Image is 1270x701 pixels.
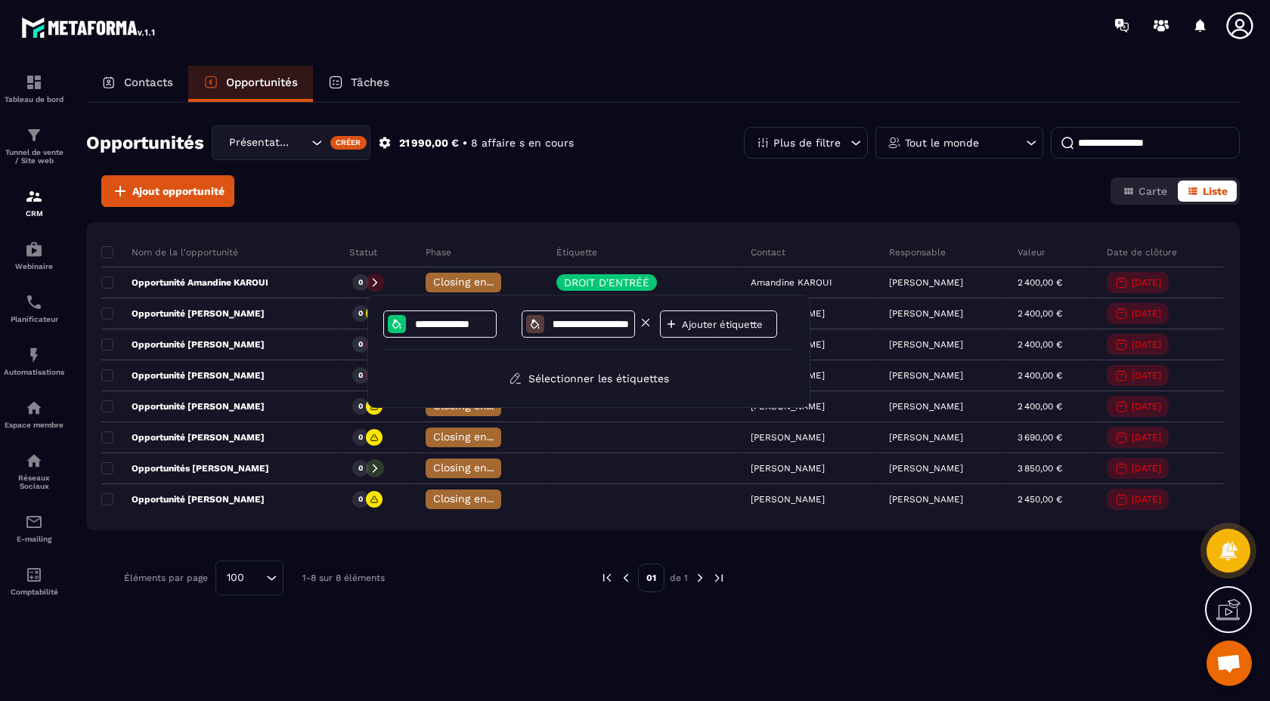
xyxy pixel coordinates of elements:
p: CRM [4,209,64,218]
span: Ajout opportunité [132,184,225,199]
p: [DATE] [1132,277,1161,288]
input: Search for option [293,134,308,151]
p: 01 [638,564,664,592]
p: Nom de la l'opportunité [101,246,238,258]
p: [PERSON_NAME] [889,308,963,319]
p: E-mailing [4,535,64,543]
p: Ajouter étiquette [682,319,773,330]
p: [PERSON_NAME] [889,401,963,412]
p: Espace membre [4,421,64,429]
p: [DATE] [1132,308,1161,319]
p: 3 690,00 € [1018,432,1062,443]
p: Responsable [889,246,946,258]
p: de 1 [670,572,688,584]
p: [PERSON_NAME] [889,494,963,505]
p: Opportunité [PERSON_NAME] [101,493,265,505]
span: Closing en cours [433,462,519,474]
p: [DATE] [1132,370,1161,381]
p: 0 [358,494,363,505]
a: Tâches [313,66,404,102]
img: email [25,513,43,531]
p: Tableau de bord [4,95,64,103]
img: automations [25,399,43,417]
a: automationsautomationsWebinaire [4,229,64,282]
p: Réseaux Sociaux [4,474,64,490]
a: Contacts [86,66,188,102]
div: Créer [330,136,367,150]
p: Tunnel de vente / Site web [4,148,64,165]
p: 2 400,00 € [1018,370,1062,381]
p: Statut [349,246,377,258]
p: 0 [358,432,363,443]
p: 3 850,00 € [1018,463,1062,474]
img: next [712,571,726,585]
p: 0 [358,370,363,381]
img: formation [25,187,43,205]
p: 21 990,00 € [399,136,459,150]
p: 2 400,00 € [1018,308,1062,319]
p: DROIT D'ENTRÉÉ [564,277,649,288]
p: Tâches [351,76,389,89]
span: 100 [221,570,249,586]
p: Webinaire [4,262,64,270]
p: [DATE] [1132,494,1161,505]
a: Ouvrir le chat [1206,641,1252,686]
img: automations [25,346,43,364]
p: Opportunité [PERSON_NAME] [101,400,265,412]
a: Opportunités [188,66,313,102]
p: • [463,136,467,150]
a: formationformationTableau de bord [4,62,64,115]
img: automations [25,240,43,258]
p: Opportunités [PERSON_NAME] [101,462,269,474]
p: 2 400,00 € [1018,401,1062,412]
p: 2 450,00 € [1018,494,1062,505]
p: Opportunité [PERSON_NAME] [101,307,265,320]
button: Carte [1114,181,1176,202]
p: Plus de filtre [773,137,841,148]
span: Closing en cours [433,276,519,288]
p: 0 [358,277,363,288]
p: [PERSON_NAME] [889,277,963,288]
p: [DATE] [1132,339,1161,350]
span: Présentation Réseau [225,134,293,151]
button: Liste [1178,181,1237,202]
p: Phase [426,246,451,258]
p: Opportunité Amandine KAROUI [101,276,268,289]
div: Search for option [212,125,370,160]
p: 1-8 sur 8 éléments [302,573,385,583]
span: Closing en cours [433,431,519,443]
input: Search for option [249,570,262,586]
p: 2 400,00 € [1018,339,1062,350]
p: 0 [358,308,363,319]
a: schedulerschedulerPlanificateur [4,282,64,335]
p: 0 [358,463,363,474]
img: scheduler [25,293,43,311]
a: automationsautomationsAutomatisations [4,335,64,388]
p: 2 400,00 € [1018,277,1062,288]
img: formation [25,126,43,144]
p: [DATE] [1132,463,1161,474]
p: Automatisations [4,368,64,376]
p: Comptabilité [4,588,64,596]
img: prev [600,571,614,585]
p: 0 [358,401,363,412]
p: [PERSON_NAME] [889,339,963,350]
p: Opportunité [PERSON_NAME] [101,369,265,381]
p: Opportunité [PERSON_NAME] [101,431,265,443]
p: Planificateur [4,315,64,323]
img: formation [25,73,43,91]
button: Sélectionner les étiquettes [497,365,680,392]
div: Search for option [215,560,283,595]
button: Ajout opportunité [101,175,234,207]
img: prev [619,571,633,585]
h2: Opportunités [86,128,204,158]
span: Closing en cours [433,493,519,505]
p: [PERSON_NAME] [889,463,963,474]
a: accountantaccountantComptabilité [4,554,64,607]
img: social-network [25,452,43,470]
span: Carte [1138,185,1167,197]
a: social-networksocial-networkRéseaux Sociaux [4,440,64,502]
a: formationformationTunnel de vente / Site web [4,115,64,176]
p: Opportunité [PERSON_NAME] [101,338,265,350]
a: emailemailE-mailing [4,502,64,554]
